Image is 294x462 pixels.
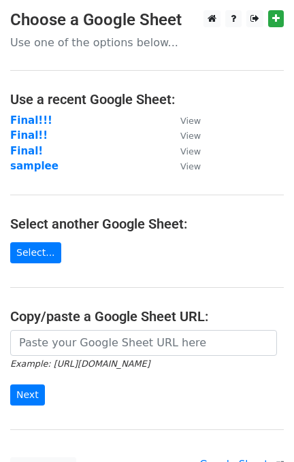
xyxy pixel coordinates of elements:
small: View [180,131,201,141]
a: View [167,129,201,142]
a: samplee [10,160,59,172]
input: Next [10,384,45,406]
a: View [167,114,201,127]
small: View [180,146,201,156]
a: View [167,160,201,172]
h4: Select another Google Sheet: [10,216,284,232]
h4: Copy/paste a Google Sheet URL: [10,308,284,325]
small: View [180,116,201,126]
a: View [167,145,201,157]
a: Final!! [10,129,48,142]
a: Select... [10,242,61,263]
h4: Use a recent Google Sheet: [10,91,284,108]
h3: Choose a Google Sheet [10,10,284,30]
input: Paste your Google Sheet URL here [10,330,277,356]
small: View [180,161,201,171]
a: Final! [10,145,43,157]
a: Final!!! [10,114,52,127]
small: Example: [URL][DOMAIN_NAME] [10,359,150,369]
p: Use one of the options below... [10,35,284,50]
